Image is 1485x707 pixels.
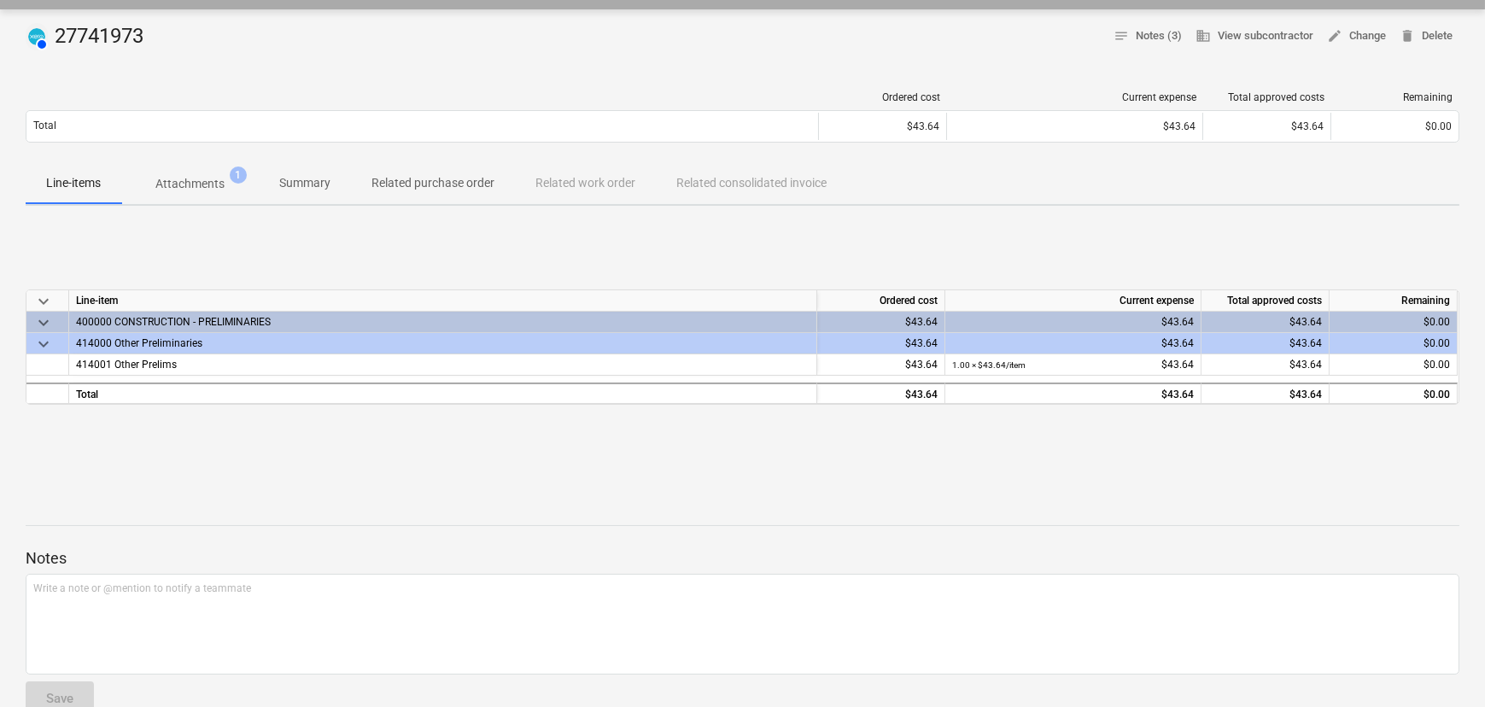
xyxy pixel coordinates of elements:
div: Line-item [69,290,817,312]
button: Change [1320,23,1393,50]
div: $43.64 [826,120,939,132]
span: Delete [1400,26,1453,46]
p: Attachments [155,175,225,193]
p: Total [33,119,56,133]
span: Change [1327,26,1386,46]
div: $43.64 [824,384,938,406]
div: $0.00 [1338,120,1452,132]
div: Ordered cost [826,91,940,103]
div: Invoice has been synced with Xero and its status is currently AUTHORISED [26,23,48,50]
div: 27741973 [26,23,150,50]
div: Total approved costs [1201,290,1330,312]
span: delete [1400,28,1415,44]
div: $43.64 [1208,354,1322,376]
span: keyboard_arrow_down [33,313,54,333]
span: Notes (3) [1114,26,1182,46]
img: xero.svg [28,28,45,45]
div: $43.64 [1210,120,1324,132]
div: $43.64 [952,312,1194,333]
p: Summary [279,174,330,192]
div: $0.00 [1336,354,1450,376]
span: 1 [230,167,247,184]
div: 400000 CONSTRUCTION - PRELIMINARIES [76,312,810,332]
span: 414001 Other Prelims [76,359,177,371]
div: $43.64 [1208,384,1322,406]
div: $43.64 [824,354,938,376]
span: edit [1327,28,1342,44]
p: Line-items [46,174,101,192]
div: Total approved costs [1210,91,1324,103]
div: Total [69,383,817,404]
div: Current expense [954,91,1196,103]
div: Remaining [1330,290,1458,312]
div: 414000 Other Preliminaries [76,333,810,353]
p: Related purchase order [371,174,494,192]
div: $0.00 [1336,384,1450,406]
span: keyboard_arrow_down [33,334,54,354]
div: Ordered cost [817,290,945,312]
div: $43.64 [1208,333,1322,354]
span: View subcontractor [1196,26,1313,46]
div: $0.00 [1336,312,1450,333]
button: Delete [1393,23,1459,50]
small: 1.00 × $43.64 / item [952,360,1026,370]
div: Current expense [945,290,1201,312]
div: $43.64 [952,354,1194,376]
div: $43.64 [954,120,1196,132]
div: $43.64 [824,333,938,354]
div: $43.64 [824,312,938,333]
div: $0.00 [1336,333,1450,354]
button: Notes (3) [1107,23,1189,50]
div: $43.64 [952,333,1194,354]
div: Remaining [1338,91,1453,103]
div: $43.64 [1208,312,1322,333]
div: $43.64 [952,384,1194,406]
p: Notes [26,548,1459,569]
button: View subcontractor [1189,23,1320,50]
span: business [1196,28,1211,44]
span: notes [1114,28,1129,44]
span: keyboard_arrow_down [33,291,54,312]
